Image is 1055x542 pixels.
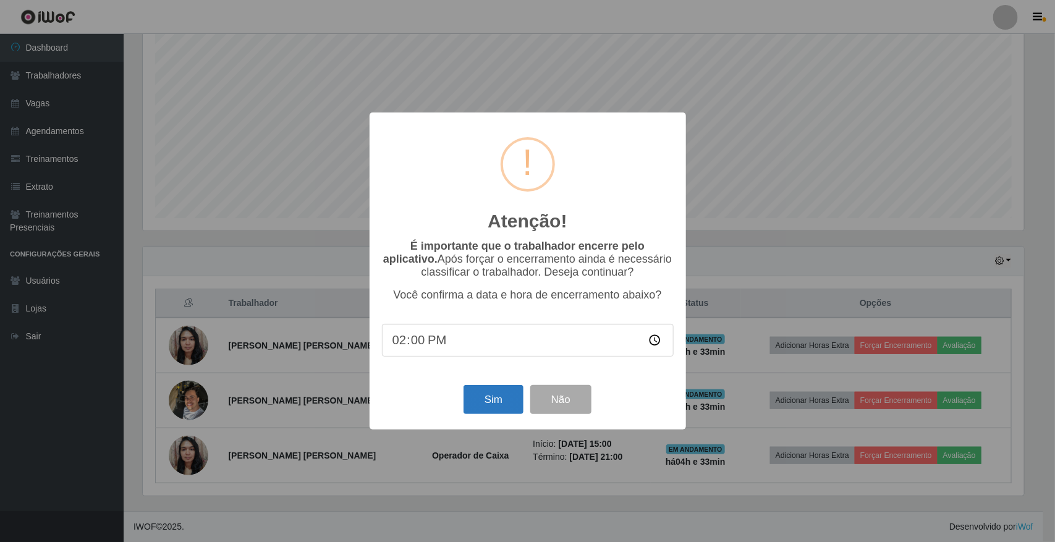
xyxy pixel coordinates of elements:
h2: Atenção! [488,210,567,232]
p: Após forçar o encerramento ainda é necessário classificar o trabalhador. Deseja continuar? [382,240,674,279]
button: Sim [464,385,523,414]
button: Não [530,385,591,414]
p: Você confirma a data e hora de encerramento abaixo? [382,289,674,302]
b: É importante que o trabalhador encerre pelo aplicativo. [383,240,645,265]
